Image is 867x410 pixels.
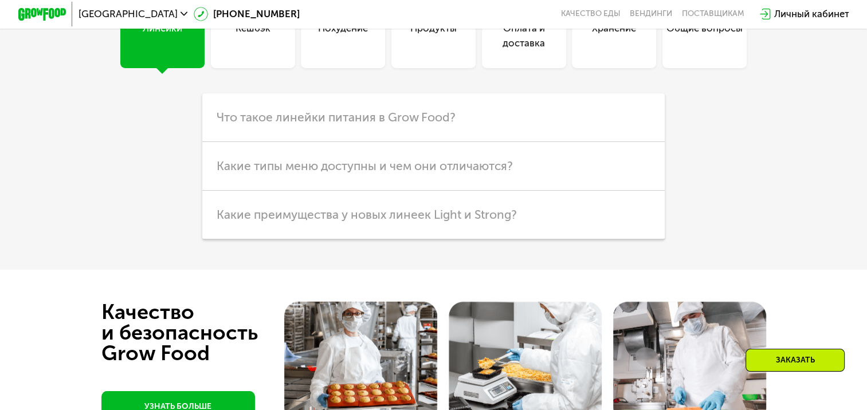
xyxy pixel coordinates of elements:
[194,7,300,21] a: [PHONE_NUMBER]
[217,207,517,222] span: Какие преимущества у новых линеек Light и Strong?
[143,21,182,50] div: Линейки
[592,21,636,50] div: Хранение
[318,21,368,50] div: Похудение
[101,302,300,364] div: Качество и безопасность Grow Food
[630,9,672,19] a: Вендинги
[666,21,743,50] div: Общие вопросы
[682,9,744,19] div: поставщикам
[774,7,849,21] div: Личный кабинет
[560,9,620,19] a: Качество еды
[217,110,456,124] span: Что такое линейки питания в Grow Food?
[746,349,845,372] div: Заказать
[482,21,566,50] div: Оплата и доставка
[79,9,178,19] span: [GEOGRAPHIC_DATA]
[410,21,457,50] div: Продукты
[217,159,513,173] span: Какие типы меню доступны и чем они отличаются?
[236,21,270,50] div: Кешбэк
